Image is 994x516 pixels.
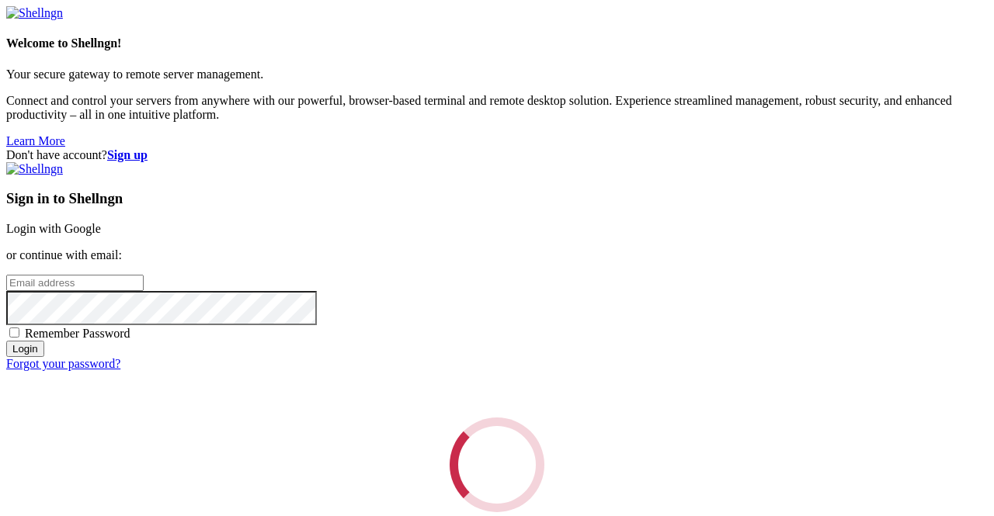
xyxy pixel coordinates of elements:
[6,162,63,176] img: Shellngn
[6,190,988,207] h3: Sign in to Shellngn
[6,222,101,235] a: Login with Google
[6,6,63,20] img: Shellngn
[6,275,144,291] input: Email address
[445,413,548,516] div: Loading...
[107,148,148,161] a: Sign up
[6,68,988,81] p: Your secure gateway to remote server management.
[6,134,65,147] a: Learn More
[6,341,44,357] input: Login
[6,248,988,262] p: or continue with email:
[6,94,988,122] p: Connect and control your servers from anywhere with our powerful, browser-based terminal and remo...
[6,357,120,370] a: Forgot your password?
[6,148,988,162] div: Don't have account?
[6,36,988,50] h4: Welcome to Shellngn!
[9,327,19,338] input: Remember Password
[25,327,130,340] span: Remember Password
